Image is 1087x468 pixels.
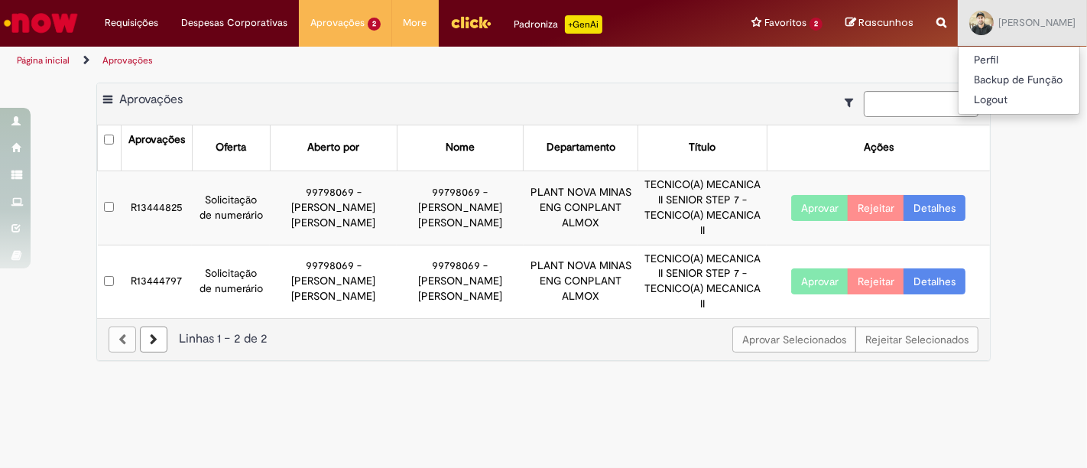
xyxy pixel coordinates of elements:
[689,140,715,155] div: Título
[192,171,270,245] td: Solicitação de numerário
[864,140,894,155] div: Ações
[128,132,185,148] div: Aprovações
[638,171,767,245] td: TECNICO(A) MECANICA II SENIOR STEP 7 - TECNICO(A) MECANICA II
[524,245,638,318] td: PLANT NOVA MINAS ENG CONPLANT ALMOX
[514,15,602,34] div: Padroniza
[307,140,359,155] div: Aberto por
[119,92,183,107] span: Aprovações
[848,268,904,294] button: Rejeitar
[2,8,80,38] img: ServiceNow
[998,16,1076,29] span: [PERSON_NAME]
[397,171,524,245] td: 99798069 - [PERSON_NAME] [PERSON_NAME]
[270,245,397,318] td: 99798069 - [PERSON_NAME] [PERSON_NAME]
[904,195,965,221] a: Detalhes
[845,16,913,31] a: Rascunhos
[109,330,978,348] div: Linhas 1 − 2 de 2
[959,50,1079,70] a: Perfil
[270,171,397,245] td: 99798069 - [PERSON_NAME] [PERSON_NAME]
[404,15,427,31] span: More
[102,54,153,67] a: Aprovações
[121,245,192,318] td: R13444797
[810,18,823,31] span: 2
[904,268,965,294] a: Detalhes
[845,97,861,108] i: Mostrar filtros para: Suas Solicitações
[791,195,849,221] button: Aprovar
[959,70,1079,90] a: Backup de Função
[121,171,192,245] td: R13444825
[121,125,192,171] th: Aprovações
[764,15,806,31] span: Favoritos
[446,140,475,155] div: Nome
[565,15,602,34] p: +GenAi
[216,140,246,155] div: Oferta
[105,15,158,31] span: Requisições
[181,15,287,31] span: Despesas Corporativas
[397,245,524,318] td: 99798069 - [PERSON_NAME] [PERSON_NAME]
[368,18,381,31] span: 2
[791,268,849,294] button: Aprovar
[17,54,70,67] a: Página inicial
[848,195,904,221] button: Rejeitar
[450,11,492,34] img: click_logo_yellow_360x200.png
[310,15,365,31] span: Aprovações
[638,245,767,318] td: TECNICO(A) MECANICA II SENIOR STEP 7 - TECNICO(A) MECANICA II
[192,245,270,318] td: Solicitação de numerário
[858,15,913,30] span: Rascunhos
[547,140,615,155] div: Departamento
[524,171,638,245] td: PLANT NOVA MINAS ENG CONPLANT ALMOX
[11,47,713,75] ul: Trilhas de página
[959,90,1079,110] a: Logout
